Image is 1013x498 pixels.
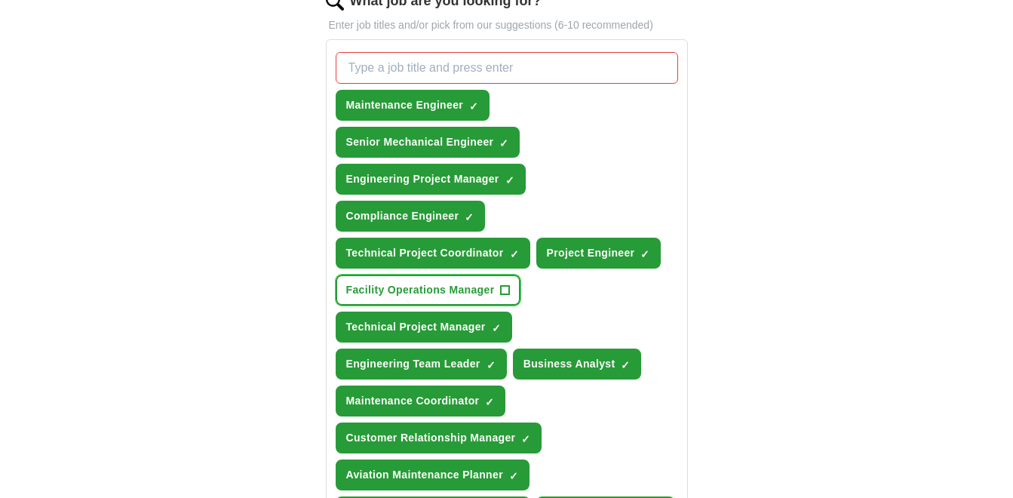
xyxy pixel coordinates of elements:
button: Engineering Project Manager✓ [336,164,526,195]
input: Type a job title and press enter [336,52,678,84]
button: Maintenance Engineer✓ [336,90,490,121]
span: Customer Relationship Manager [346,430,516,446]
span: ✓ [509,470,518,482]
span: Engineering Project Manager [346,171,499,187]
span: ✓ [510,248,519,260]
button: Maintenance Coordinator✓ [336,386,506,417]
span: Facility Operations Manager [346,282,495,298]
button: Customer Relationship Manager✓ [336,423,542,453]
span: Engineering Team Leader [346,356,480,372]
button: Technical Project Manager✓ [336,312,512,343]
span: ✓ [487,359,496,371]
span: ✓ [465,211,474,223]
button: Project Engineer✓ [536,238,662,269]
span: ✓ [492,322,501,334]
span: Technical Project Manager [346,319,486,335]
span: ✓ [499,137,508,149]
span: Aviation Maintenance Planner [346,467,503,483]
span: Compliance Engineer [346,208,459,224]
span: ✓ [621,359,630,371]
span: Project Engineer [547,245,635,261]
span: Technical Project Coordinator [346,245,504,261]
span: Maintenance Coordinator [346,393,480,409]
p: Enter job titles and/or pick from our suggestions (6-10 recommended) [326,17,688,33]
span: Senior Mechanical Engineer [346,134,494,150]
span: ✓ [469,100,478,112]
span: Maintenance Engineer [346,97,464,113]
button: Compliance Engineer✓ [336,201,486,232]
button: Aviation Maintenance Planner✓ [336,460,530,490]
span: ✓ [505,174,514,186]
span: ✓ [521,433,530,445]
button: Technical Project Coordinator✓ [336,238,530,269]
button: Facility Operations Manager [336,275,521,306]
button: Engineering Team Leader✓ [336,349,507,380]
span: ✓ [485,396,494,408]
button: Business Analyst✓ [513,349,642,380]
button: Senior Mechanical Engineer✓ [336,127,520,158]
span: ✓ [640,248,649,260]
span: Business Analyst [523,356,615,372]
